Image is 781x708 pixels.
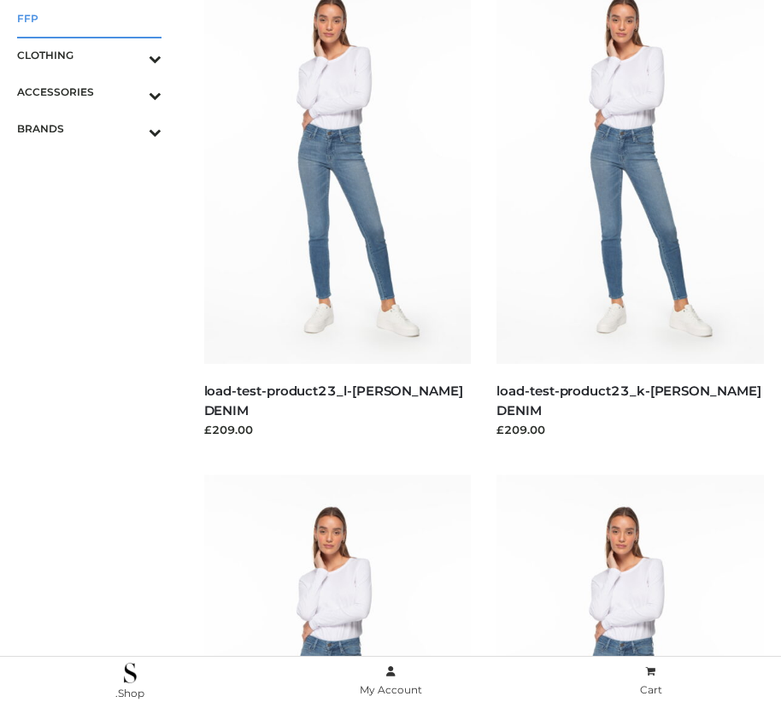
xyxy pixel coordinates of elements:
[496,421,764,438] div: £209.00
[17,45,161,65] span: CLOTHING
[261,662,521,700] a: My Account
[124,663,137,683] img: .Shop
[17,37,161,73] a: CLOTHINGToggle Submenu
[204,421,472,438] div: £209.00
[360,683,422,696] span: My Account
[102,73,161,110] button: Toggle Submenu
[102,110,161,147] button: Toggle Submenu
[640,683,662,696] span: Cart
[520,662,781,700] a: Cart
[17,119,161,138] span: BRANDS
[17,110,161,147] a: BRANDSToggle Submenu
[204,383,463,418] a: load-test-product23_l-[PERSON_NAME] DENIM
[102,37,161,73] button: Toggle Submenu
[17,73,161,110] a: ACCESSORIESToggle Submenu
[17,82,161,102] span: ACCESSORIES
[496,383,760,418] a: load-test-product23_k-[PERSON_NAME] DENIM
[17,9,161,28] span: FFP
[115,687,144,699] span: .Shop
